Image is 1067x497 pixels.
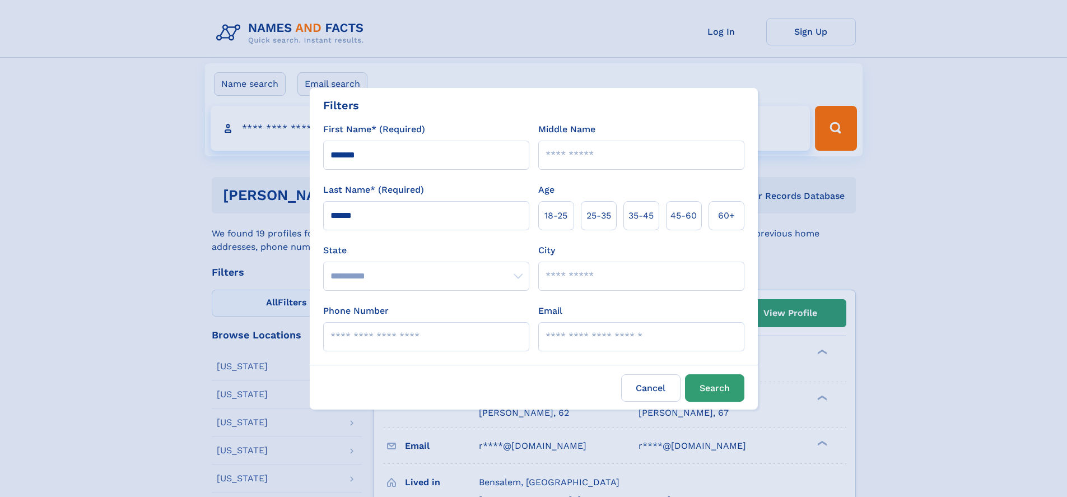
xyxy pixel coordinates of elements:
[685,374,744,402] button: Search
[323,304,389,318] label: Phone Number
[538,123,595,136] label: Middle Name
[621,374,681,402] label: Cancel
[718,209,735,222] span: 60+
[323,183,424,197] label: Last Name* (Required)
[323,244,529,257] label: State
[628,209,654,222] span: 35‑45
[670,209,697,222] span: 45‑60
[544,209,567,222] span: 18‑25
[538,304,562,318] label: Email
[538,244,555,257] label: City
[586,209,611,222] span: 25‑35
[323,123,425,136] label: First Name* (Required)
[538,183,555,197] label: Age
[323,97,359,114] div: Filters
